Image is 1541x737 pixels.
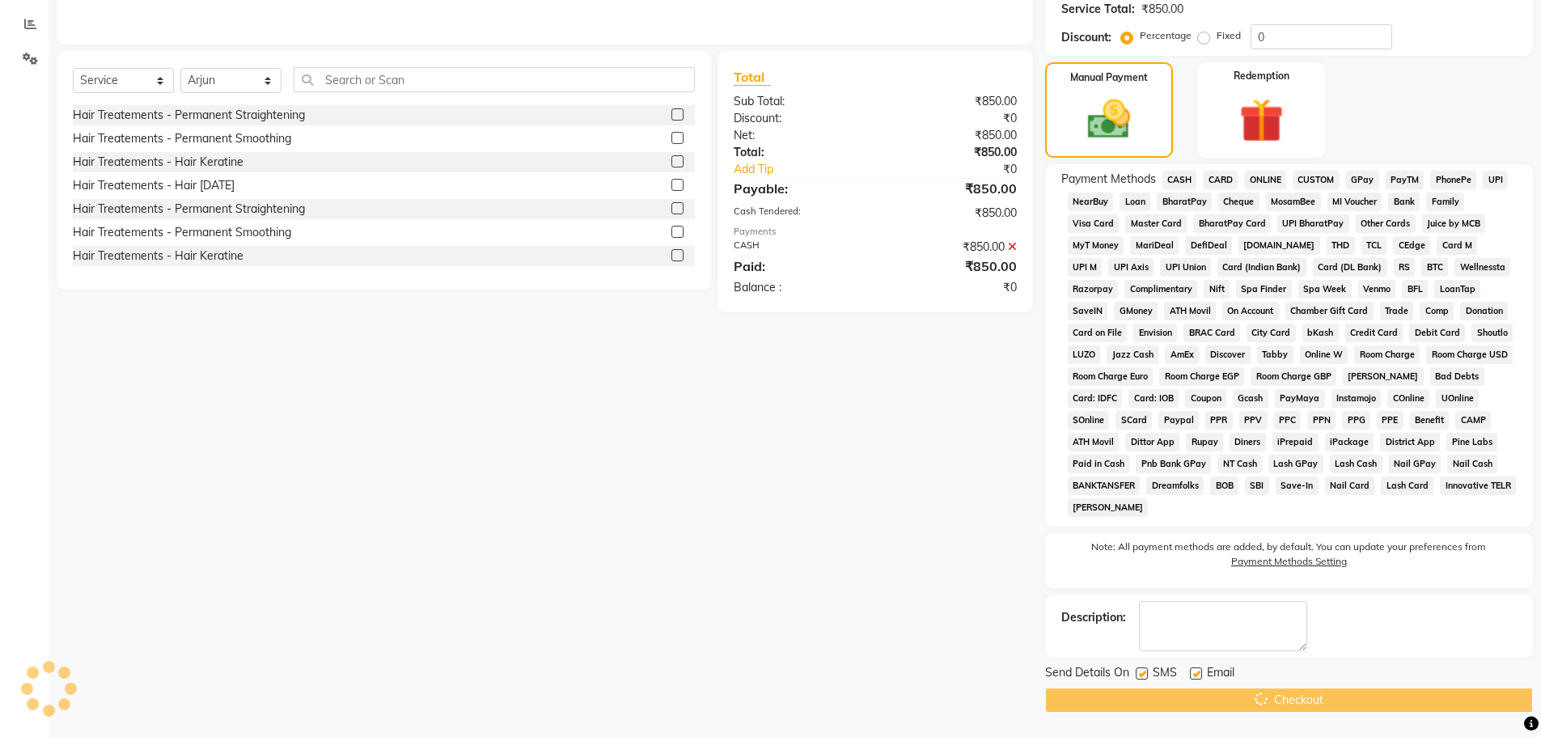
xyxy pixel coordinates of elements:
span: Card: IOB [1128,389,1179,408]
span: Envision [1133,324,1177,342]
span: On Account [1222,302,1279,320]
span: Tabby [1257,345,1293,364]
label: Payment Methods Setting [1231,554,1347,569]
span: PayTM [1386,171,1425,189]
div: Hair Treatements - Hair Keratine [73,154,243,171]
span: SCard [1116,411,1152,430]
div: Hair Treatements - Permanent Smoothing [73,224,291,241]
span: Complimentary [1124,280,1197,299]
span: PPC [1274,411,1302,430]
span: CAMP [1455,411,1491,430]
span: BOB [1210,477,1238,495]
span: Cheque [1218,193,1259,211]
span: BharatPay Card [1193,214,1271,233]
span: Venmo [1358,280,1396,299]
div: Cash Tendered: [722,205,875,222]
div: Description: [1061,609,1126,626]
span: Shoutlo [1471,324,1513,342]
span: THD [1327,236,1355,255]
span: City Card [1247,324,1296,342]
span: DefiDeal [1185,236,1232,255]
span: CASH [1162,171,1197,189]
span: Benefit [1410,411,1450,430]
span: BFL [1402,280,1428,299]
span: Card: IDFC [1068,389,1123,408]
span: RS [1394,258,1416,277]
img: _cash.svg [1074,95,1144,144]
span: District App [1380,433,1440,451]
span: Email [1207,664,1234,684]
span: Gcash [1233,389,1268,408]
span: PhonePe [1430,171,1476,189]
span: Paypal [1158,411,1199,430]
span: Visa Card [1068,214,1120,233]
span: PPG [1342,411,1370,430]
span: [PERSON_NAME] [1343,367,1424,386]
span: BharatPay [1157,193,1212,211]
span: AmEx [1165,345,1199,364]
div: Hair Treatements - Hair Keratine [73,248,243,265]
div: ₹0 [875,279,1029,296]
div: Payable: [722,179,875,198]
span: Jazz Cash [1107,345,1158,364]
div: CASH [722,239,875,256]
span: UPI M [1068,258,1103,277]
div: Net: [722,127,875,144]
div: ₹0 [901,161,1029,178]
span: Debit Card [1409,324,1465,342]
span: PPV [1239,411,1268,430]
span: PPE [1377,411,1403,430]
span: MI Voucher [1327,193,1382,211]
span: Rupay [1186,433,1223,451]
div: ₹850.00 [875,205,1029,222]
span: iPackage [1325,433,1374,451]
span: Room Charge [1354,345,1420,364]
div: ₹0 [875,110,1029,127]
span: ATH Movil [1068,433,1120,451]
a: Add Tip [722,161,900,178]
span: Instamojo [1331,389,1382,408]
span: [PERSON_NAME] [1068,498,1149,517]
span: Dittor App [1125,433,1179,451]
label: Redemption [1234,69,1289,83]
span: Family [1426,193,1464,211]
span: Wellnessta [1454,258,1510,277]
div: Discount: [722,110,875,127]
span: Paid in Cash [1068,455,1130,473]
div: Hair Treatements - Hair [DATE] [73,177,235,194]
span: bKash [1302,324,1339,342]
span: Comp [1420,302,1454,320]
span: UPI [1483,171,1508,189]
span: SaveIN [1068,302,1108,320]
span: Room Charge GBP [1251,367,1336,386]
span: Bank [1388,193,1420,211]
span: GPay [1346,171,1379,189]
span: MosamBee [1266,193,1321,211]
span: Spa Week [1298,280,1352,299]
span: Chamber Gift Card [1285,302,1374,320]
span: Master Card [1125,214,1187,233]
span: Lash Card [1381,477,1433,495]
span: Trade [1380,302,1414,320]
span: COnline [1387,389,1429,408]
span: Save-In [1276,477,1319,495]
div: Paid: [722,256,875,276]
span: Razorpay [1068,280,1119,299]
span: iPrepaid [1272,433,1319,451]
span: Loan [1120,193,1150,211]
span: Other Cards [1356,214,1416,233]
span: UPI Axis [1108,258,1154,277]
span: TCL [1361,236,1387,255]
span: PPN [1307,411,1336,430]
span: Room Charge EGP [1159,367,1244,386]
span: UPI Union [1160,258,1211,277]
span: ATH Movil [1164,302,1216,320]
span: CEdge [1393,236,1430,255]
span: BRAC Card [1183,324,1240,342]
div: Hair Treatements - Permanent Straightening [73,107,305,124]
div: ₹850.00 [875,127,1029,144]
div: Hair Treatements - Permanent Straightening [73,201,305,218]
span: Diners [1230,433,1266,451]
span: Dreamfolks [1146,477,1204,495]
span: Card (Indian Bank) [1217,258,1306,277]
